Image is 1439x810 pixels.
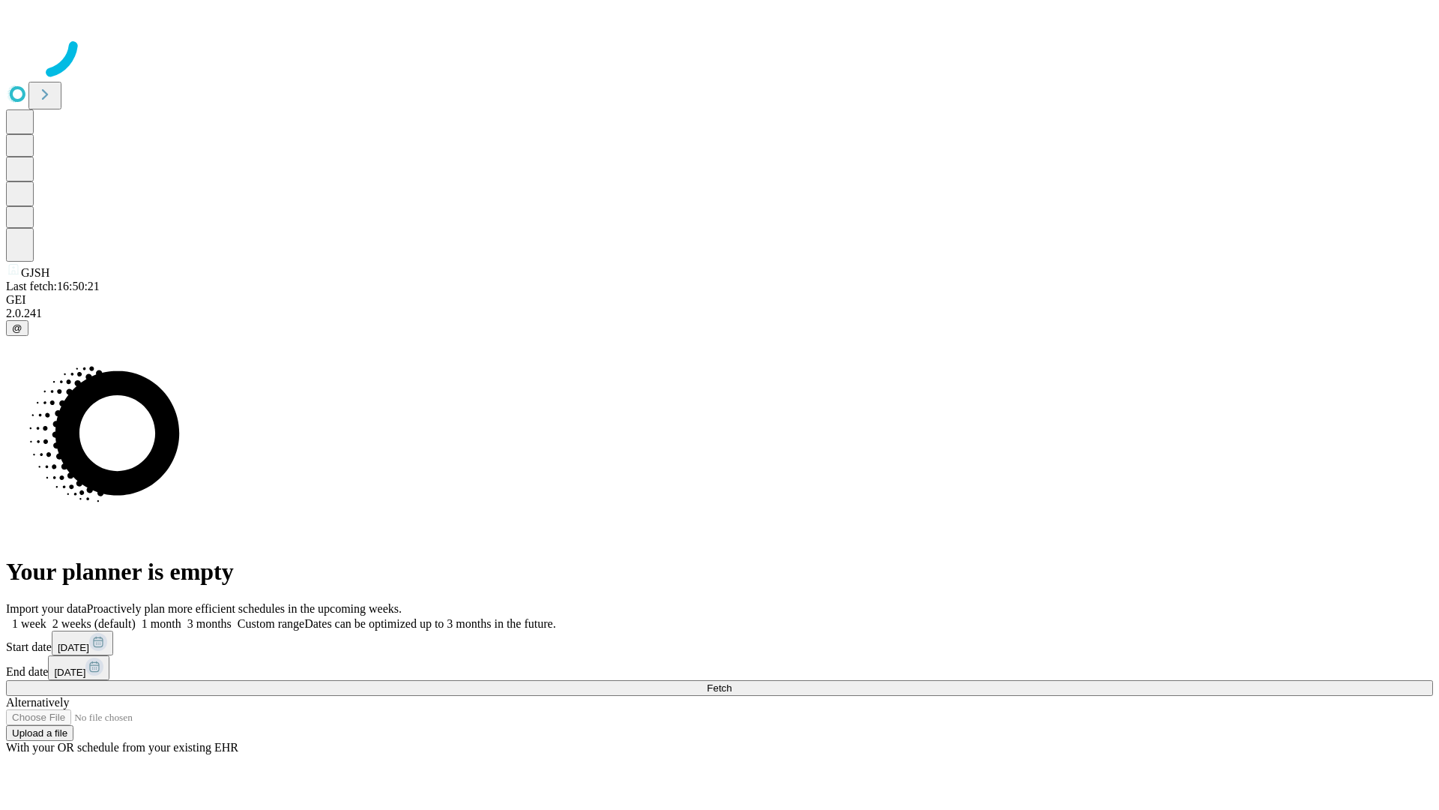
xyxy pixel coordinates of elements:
[58,642,89,653] span: [DATE]
[6,725,73,741] button: Upload a file
[6,558,1433,586] h1: Your planner is empty
[52,617,136,630] span: 2 weeks (default)
[6,696,69,709] span: Alternatively
[6,280,100,292] span: Last fetch: 16:50:21
[12,617,46,630] span: 1 week
[707,682,731,694] span: Fetch
[6,631,1433,655] div: Start date
[12,322,22,334] span: @
[304,617,555,630] span: Dates can be optimized up to 3 months in the future.
[6,293,1433,307] div: GEI
[48,655,109,680] button: [DATE]
[6,680,1433,696] button: Fetch
[6,320,28,336] button: @
[6,741,238,754] span: With your OR schedule from your existing EHR
[6,602,87,615] span: Import your data
[187,617,232,630] span: 3 months
[238,617,304,630] span: Custom range
[6,307,1433,320] div: 2.0.241
[21,266,49,279] span: GJSH
[54,667,85,678] span: [DATE]
[87,602,402,615] span: Proactively plan more efficient schedules in the upcoming weeks.
[52,631,113,655] button: [DATE]
[142,617,181,630] span: 1 month
[6,655,1433,680] div: End date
